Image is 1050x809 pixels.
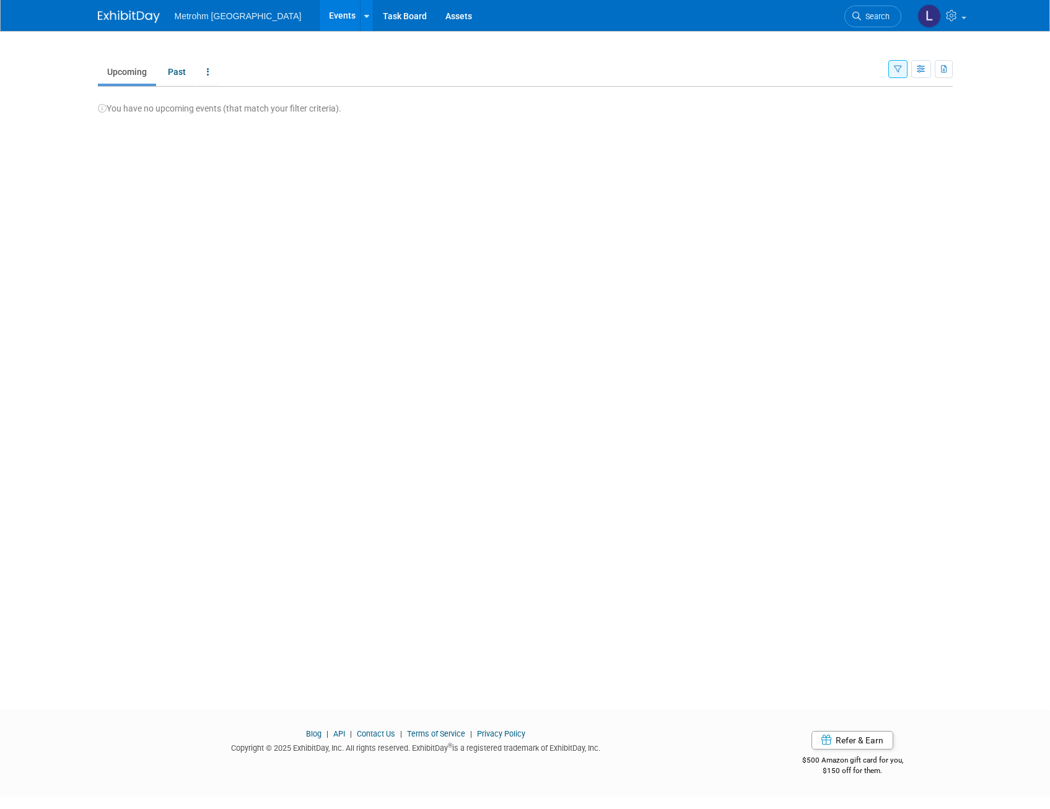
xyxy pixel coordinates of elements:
[753,747,953,776] div: $500 Amazon gift card for you,
[98,740,735,754] div: Copyright © 2025 ExhibitDay, Inc. All rights reserved. ExhibitDay is a registered trademark of Ex...
[467,729,475,738] span: |
[397,729,405,738] span: |
[753,766,953,776] div: $150 off for them.
[175,11,302,21] span: Metrohm [GEOGRAPHIC_DATA]
[917,4,941,28] img: Lori Spafford
[844,6,901,27] a: Search
[448,742,452,749] sup: ®
[98,60,156,84] a: Upcoming
[347,729,355,738] span: |
[477,729,525,738] a: Privacy Policy
[861,12,890,21] span: Search
[333,729,345,738] a: API
[357,729,395,738] a: Contact Us
[159,60,195,84] a: Past
[98,11,160,23] img: ExhibitDay
[323,729,331,738] span: |
[306,729,322,738] a: Blog
[98,103,341,113] span: You have no upcoming events (that match your filter criteria).
[812,731,893,750] a: Refer & Earn
[407,729,465,738] a: Terms of Service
